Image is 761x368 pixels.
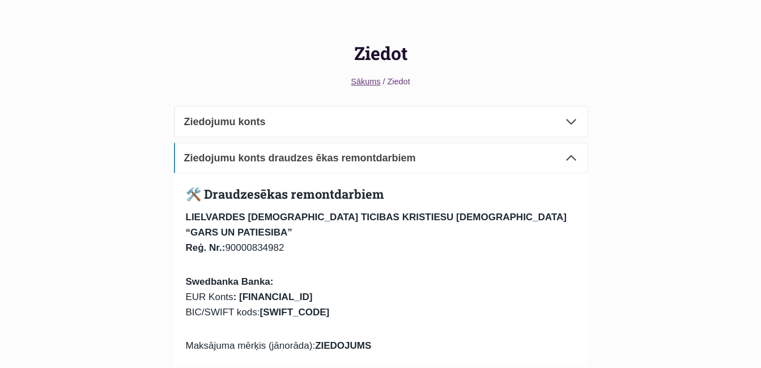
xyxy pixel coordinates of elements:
h1: Ziedot [174,40,588,67]
div: Ziedojumu konts draudzes ēkas remontdarbiem [174,173,588,365]
p: 90000834982 [186,209,576,256]
strong: Reģ. Nr.: [186,242,226,253]
span: / [383,77,385,86]
strong: [SWIFT_CODE] [260,307,330,318]
nav: Breadcrumbs [174,75,588,88]
strong: Ziedojumu konts draudzes ēkas remontdarbiem [184,152,416,164]
h4: 🛠️ Draudzes [186,185,576,203]
p: Maksājuma mērķis (jānorāda): [186,338,576,353]
p: EUR Konts BIC/SWIFT kods: [186,274,576,320]
strong: ēkas remontdarbiem [260,186,384,202]
strong: : [233,292,237,302]
strong: Ziedojumu konts [184,116,266,127]
strong: Banka: [241,276,274,287]
strong: [FINANCIAL_ID] [239,292,312,302]
strong: Swedbanka [186,276,239,287]
strong: LIELVARDES [DEMOGRAPHIC_DATA] TICIBAS KRISTIESU [DEMOGRAPHIC_DATA] “GARS UN PATIESIBA” [186,212,567,238]
span: Ziedot [388,77,410,86]
a: Sākums [351,77,380,86]
strong: ZIEDOJUMS [315,340,371,351]
button: Ziedojumu konts draudzes ēkas remontdarbiem [174,143,588,173]
button: Ziedojumu konts [174,106,588,137]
